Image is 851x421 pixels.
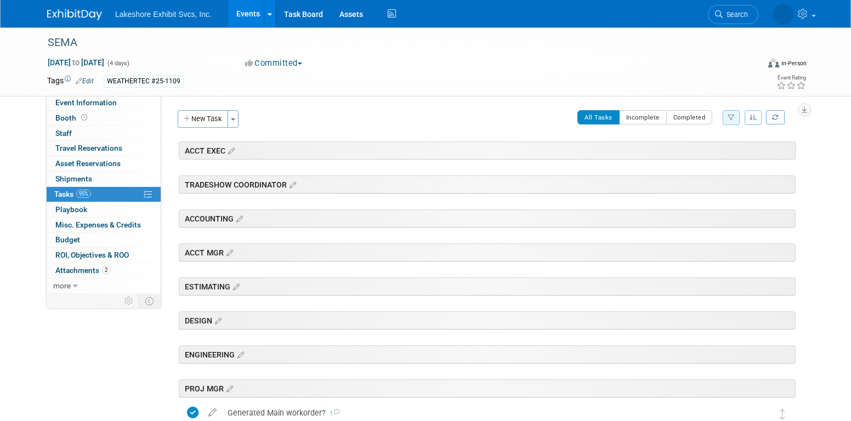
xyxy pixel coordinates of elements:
[44,33,742,53] div: SEMA
[47,248,161,263] a: ROI, Objectives & ROO
[179,209,796,227] div: ACCOUNTING
[55,174,92,183] span: Shipments
[234,213,243,224] a: Edit sections
[47,141,161,156] a: Travel Reservations
[47,187,161,202] a: Tasks95%
[224,383,233,394] a: Edit sections
[79,113,89,122] span: Booth not reserved yet
[326,410,340,417] span: 1
[47,172,161,186] a: Shipments
[230,281,240,292] a: Edit sections
[47,218,161,232] a: Misc. Expenses & Credits
[47,156,161,171] a: Asset Reservations
[224,247,233,258] a: Edit sections
[76,77,94,85] a: Edit
[55,251,129,259] span: ROI, Objectives & ROO
[139,294,161,308] td: Toggle Event Tabs
[666,110,713,124] button: Completed
[773,4,793,25] img: MICHELLE MOYA
[694,57,807,73] div: Event Format
[47,126,161,141] a: Staff
[780,409,785,419] i: Move task
[55,113,89,122] span: Booth
[577,110,620,124] button: All Tasks
[212,315,222,326] a: Edit sections
[47,263,161,278] a: Attachments2
[47,58,105,67] span: [DATE] [DATE]
[179,277,796,295] div: ESTIMATING
[55,266,110,275] span: Attachments
[47,95,161,110] a: Event Information
[781,59,807,67] div: In-Person
[76,190,91,198] span: 95%
[102,266,110,274] span: 2
[619,110,667,124] button: Incomplete
[53,281,71,290] span: more
[179,345,796,363] div: ENGINEERING
[115,10,212,19] span: Lakeshore Exhibit Svcs, Inc.
[47,202,161,217] a: Playbook
[55,129,72,138] span: Staff
[755,407,769,421] img: MICHELLE MOYA
[776,75,806,81] div: Event Rating
[120,294,139,308] td: Personalize Event Tab Strip
[179,379,796,397] div: PROJ MGR
[768,59,779,67] img: Format-Inperson.png
[47,232,161,247] a: Budget
[179,311,796,329] div: DESIGN
[104,76,184,87] div: WEATHERTEC #25-1109
[55,159,121,168] span: Asset Reservations
[287,179,296,190] a: Edit sections
[47,9,102,20] img: ExhibitDay
[178,110,228,128] button: New Task
[71,58,81,67] span: to
[55,205,87,214] span: Playbook
[179,243,796,261] div: ACCT MGR
[47,111,161,126] a: Booth
[55,98,117,107] span: Event Information
[225,145,235,156] a: Edit sections
[47,278,161,293] a: more
[241,58,307,69] button: Committed
[766,110,785,124] a: Refresh
[54,190,91,198] span: Tasks
[55,220,141,229] span: Misc. Expenses & Credits
[55,144,122,152] span: Travel Reservations
[235,349,244,360] a: Edit sections
[179,141,796,160] div: ACCT EXEC
[106,60,129,67] span: (4 days)
[203,408,222,418] a: edit
[708,5,758,24] a: Search
[179,175,796,194] div: TRADESHOW COORDINATOR
[47,75,94,88] td: Tags
[723,10,748,19] span: Search
[55,235,80,244] span: Budget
